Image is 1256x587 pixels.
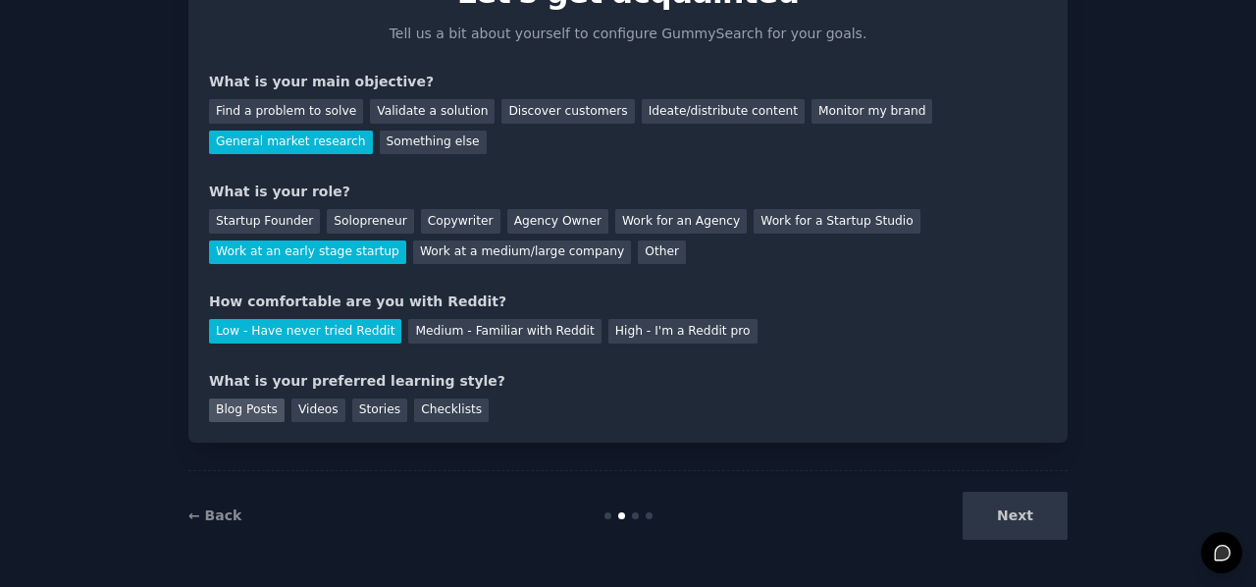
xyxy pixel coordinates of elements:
div: Solopreneur [327,209,413,234]
p: Tell us a bit about yourself to configure GummySearch for your goals. [381,24,875,44]
div: How comfortable are you with Reddit? [209,292,1047,312]
div: Agency Owner [507,209,608,234]
div: Stories [352,399,407,423]
div: Something else [380,131,487,155]
div: Discover customers [501,99,634,124]
div: Videos [291,399,345,423]
div: What is your preferred learning style? [209,371,1047,392]
div: Startup Founder [209,209,320,234]
div: Work at an early stage startup [209,240,406,265]
div: Blog Posts [209,399,285,423]
div: Copywriter [421,209,500,234]
div: What is your role? [209,182,1047,202]
div: Ideate/distribute content [642,99,805,124]
div: Work for an Agency [615,209,747,234]
div: Checklists [414,399,489,423]
div: Work for a Startup Studio [754,209,919,234]
div: Low - Have never tried Reddit [209,319,401,344]
div: Medium - Familiar with Reddit [408,319,601,344]
div: High - I'm a Reddit pro [608,319,758,344]
div: Work at a medium/large company [413,240,631,265]
a: ← Back [188,507,241,523]
div: Other [638,240,686,265]
div: General market research [209,131,373,155]
div: Monitor my brand [811,99,932,124]
div: Find a problem to solve [209,99,363,124]
div: What is your main objective? [209,72,1047,92]
div: Validate a solution [370,99,495,124]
